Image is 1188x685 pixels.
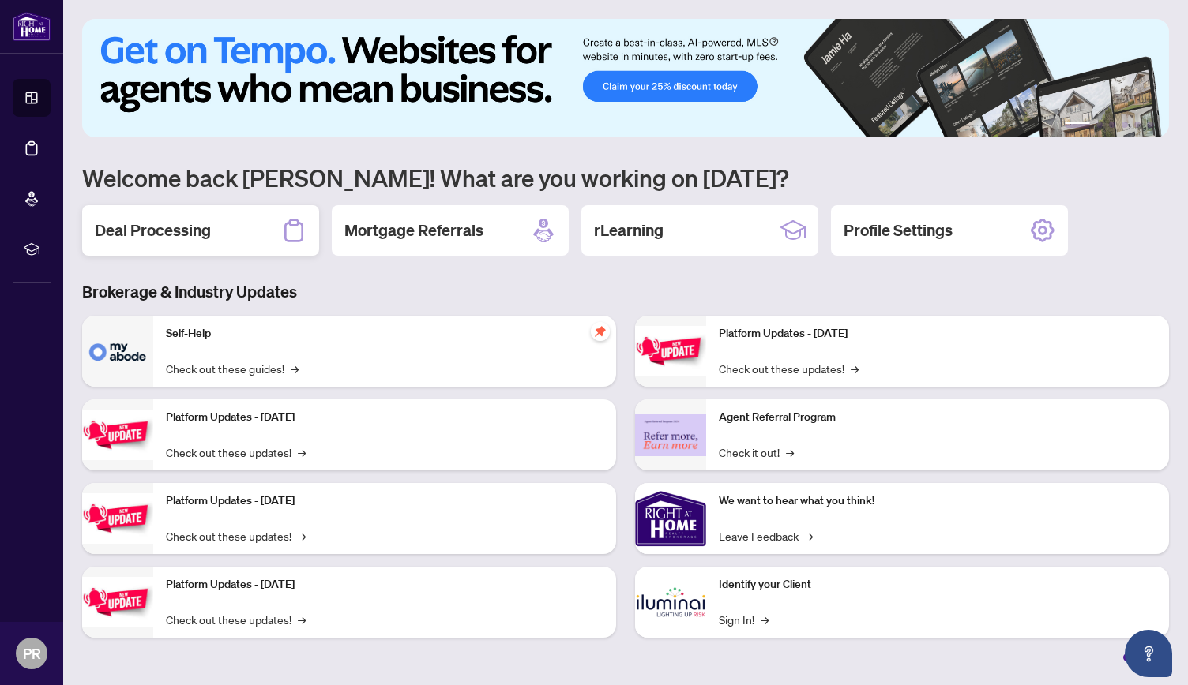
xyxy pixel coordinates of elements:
span: pushpin [591,322,610,341]
img: We want to hear what you think! [635,483,706,554]
img: Slide 0 [82,19,1169,137]
p: Self-Help [166,325,603,342]
span: → [761,611,769,628]
img: logo [13,12,51,41]
a: Check out these updates!→ [166,611,306,628]
p: We want to hear what you think! [719,492,1156,510]
img: Platform Updates - September 16, 2025 [82,410,153,459]
img: Agent Referral Program [635,414,706,457]
p: Platform Updates - [DATE] [166,409,603,426]
button: Open asap [1125,630,1172,677]
span: → [298,611,306,628]
span: PR [23,642,41,664]
p: Platform Updates - [DATE] [166,576,603,593]
a: Check out these updates!→ [719,360,859,377]
button: 3 [1109,122,1115,128]
a: Sign In!→ [719,611,769,628]
span: → [805,527,813,545]
img: Platform Updates - July 21, 2025 [82,493,153,543]
span: → [291,360,299,377]
span: → [851,360,859,377]
button: 1 [1065,122,1090,128]
a: Check out these updates!→ [166,444,306,461]
button: 2 [1096,122,1103,128]
h2: Profile Settings [844,219,953,241]
button: 6 [1147,122,1153,128]
h2: Deal Processing [95,219,211,241]
img: Self-Help [82,316,153,387]
p: Agent Referral Program [719,409,1156,426]
p: Identify your Client [719,576,1156,593]
a: Check out these updates!→ [166,527,306,545]
button: 5 [1134,122,1141,128]
h1: Welcome back [PERSON_NAME]! What are you working on [DATE]? [82,163,1169,193]
span: → [298,527,306,545]
p: Platform Updates - [DATE] [719,325,1156,342]
button: 4 [1122,122,1128,128]
img: Identify your Client [635,567,706,638]
a: Check out these guides!→ [166,360,299,377]
a: Check it out!→ [719,444,794,461]
p: Platform Updates - [DATE] [166,492,603,510]
a: Leave Feedback→ [719,527,813,545]
span: → [298,444,306,461]
h3: Brokerage & Industry Updates [82,281,1169,303]
h2: rLearning [594,219,664,241]
img: Platform Updates - July 8, 2025 [82,577,153,627]
h2: Mortgage Referrals [344,219,483,241]
span: → [786,444,794,461]
img: Platform Updates - June 23, 2025 [635,326,706,376]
